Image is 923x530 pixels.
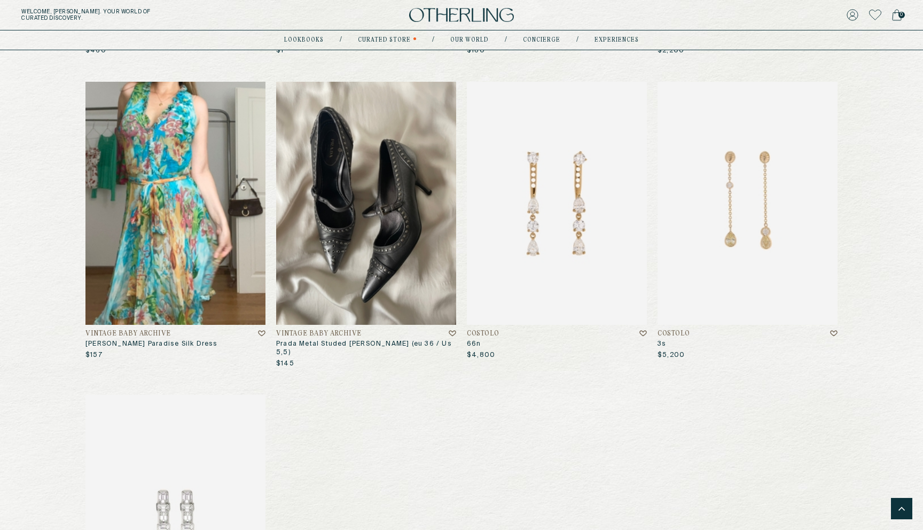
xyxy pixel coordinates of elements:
[450,37,489,43] a: Our world
[523,37,560,43] a: concierge
[467,351,495,360] p: $4,800
[658,82,838,325] img: 3S
[85,82,265,360] a: Blugirl Blumarine Paradise silk dressVintage Baby Archive[PERSON_NAME] Paradise Silk Dress$157
[358,37,411,43] a: Curated store
[505,36,507,44] div: /
[85,351,103,360] p: $157
[276,360,294,368] p: $145
[276,340,456,357] h3: Prada Metal Studed [PERSON_NAME] (eu 36 / Us 5,5)
[658,351,685,360] p: $5,200
[658,82,838,360] a: 3SCOSTOLO3s$5,200
[276,82,456,325] img: Prada metal studed Mary-Janes (EU 36 / US 5,5)
[658,340,838,348] h3: 3s
[467,340,647,348] h3: 66n
[432,36,434,44] div: /
[276,82,456,368] a: Prada metal studed Mary-Janes (EU 36 / US 5,5)Vintage Baby ArchivePrada Metal Studed [PERSON_NAME...
[409,8,514,22] img: logo
[467,82,647,325] img: 66N
[21,9,285,21] h5: Welcome, [PERSON_NAME] . Your world of curated discovery.
[85,330,171,338] h4: Vintage Baby Archive
[284,37,324,43] a: lookbooks
[85,340,265,348] h3: [PERSON_NAME] Paradise Silk Dress
[467,46,485,55] p: $180
[595,37,639,43] a: experiences
[85,46,106,55] p: $460
[658,330,690,338] h4: COSTOLO
[658,46,684,55] p: $2,200
[576,36,578,44] div: /
[276,330,362,338] h4: Vintage Baby Archive
[467,82,647,360] a: 66NCOSTOLO66n$4,800
[85,82,265,325] img: Blugirl Blumarine Paradise silk dress
[898,12,905,18] span: 0
[467,330,499,338] h4: COSTOLO
[892,7,902,22] a: 0
[340,36,342,44] div: /
[276,46,284,55] p: $1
